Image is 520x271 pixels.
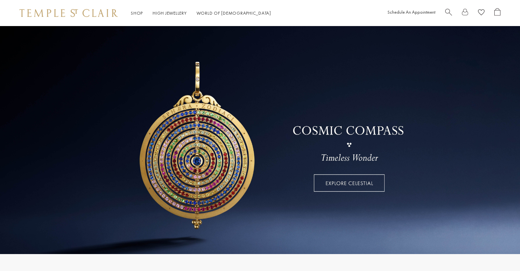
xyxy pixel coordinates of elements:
a: ShopShop [131,10,143,16]
a: High JewelleryHigh Jewellery [153,10,187,16]
a: Search [445,8,452,18]
a: Open Shopping Bag [494,8,500,18]
a: View Wishlist [478,8,485,18]
iframe: Gorgias live chat messenger [487,240,513,264]
img: Temple St. Clair [20,9,118,17]
a: Schedule An Appointment [388,9,435,15]
nav: Main navigation [131,9,271,17]
a: World of [DEMOGRAPHIC_DATA]World of [DEMOGRAPHIC_DATA] [197,10,271,16]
